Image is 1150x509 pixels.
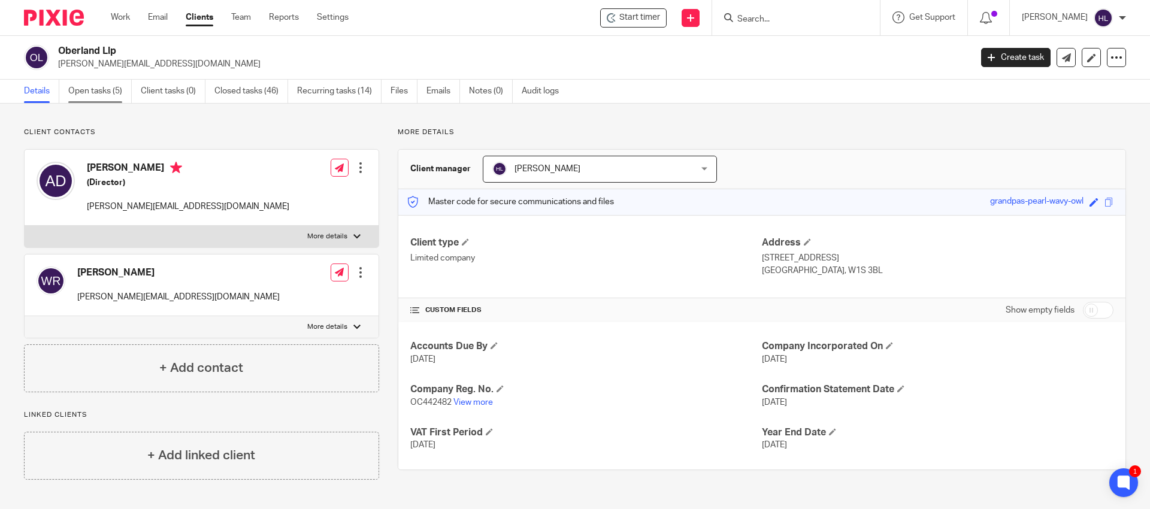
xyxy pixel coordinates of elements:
h4: Confirmation Statement Date [762,383,1113,396]
h4: Address [762,237,1113,249]
p: Linked clients [24,410,379,420]
a: Emails [426,80,460,103]
label: Show empty fields [1006,304,1075,316]
h4: Company Reg. No. [410,383,762,396]
a: Recurring tasks (14) [297,80,382,103]
h3: Client manager [410,163,471,175]
a: Work [111,11,130,23]
p: [GEOGRAPHIC_DATA], W1S 3BL [762,265,1113,277]
a: Client tasks (0) [141,80,205,103]
img: Pixie [24,10,84,26]
p: [PERSON_NAME][EMAIL_ADDRESS][DOMAIN_NAME] [77,291,280,303]
a: Notes (0) [469,80,513,103]
p: Client contacts [24,128,379,137]
h4: [PERSON_NAME] [87,162,289,177]
span: OC442482 [410,398,452,407]
img: svg%3E [1094,8,1113,28]
p: Master code for secure communications and files [407,196,614,208]
img: svg%3E [24,45,49,70]
h4: CUSTOM FIELDS [410,305,762,315]
h2: Oberland Llp [58,45,782,57]
div: grandpas-pearl-wavy-owl [990,195,1084,209]
a: Open tasks (5) [68,80,132,103]
h4: Year End Date [762,426,1113,439]
h4: + Add contact [159,359,243,377]
span: [PERSON_NAME] [515,165,580,173]
a: Reports [269,11,299,23]
p: More details [307,232,347,241]
div: Oberland Llp [600,8,667,28]
a: Closed tasks (46) [214,80,288,103]
input: Search [736,14,844,25]
h4: Accounts Due By [410,340,762,353]
img: svg%3E [37,162,75,200]
p: [STREET_ADDRESS] [762,252,1113,264]
span: Get Support [909,13,955,22]
a: Files [391,80,417,103]
a: Audit logs [522,80,568,103]
span: [DATE] [762,355,787,363]
h4: VAT First Period [410,426,762,439]
p: More details [398,128,1126,137]
p: [PERSON_NAME][EMAIL_ADDRESS][DOMAIN_NAME] [87,201,289,213]
p: More details [307,322,347,332]
p: Limited company [410,252,762,264]
h4: Client type [410,237,762,249]
a: Email [148,11,168,23]
span: Start timer [619,11,660,24]
a: Team [231,11,251,23]
p: [PERSON_NAME] [1022,11,1088,23]
a: Clients [186,11,213,23]
img: svg%3E [37,266,65,295]
h4: + Add linked client [147,446,255,465]
a: View more [453,398,493,407]
div: 1 [1129,465,1141,477]
span: [DATE] [410,441,435,449]
a: Settings [317,11,349,23]
h4: [PERSON_NAME] [77,266,280,279]
h5: (Director) [87,177,289,189]
h4: Company Incorporated On [762,340,1113,353]
a: Create task [981,48,1051,67]
a: Details [24,80,59,103]
span: [DATE] [762,441,787,449]
span: [DATE] [762,398,787,407]
p: [PERSON_NAME][EMAIL_ADDRESS][DOMAIN_NAME] [58,58,963,70]
span: [DATE] [410,355,435,363]
img: svg%3E [492,162,507,176]
i: Primary [170,162,182,174]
